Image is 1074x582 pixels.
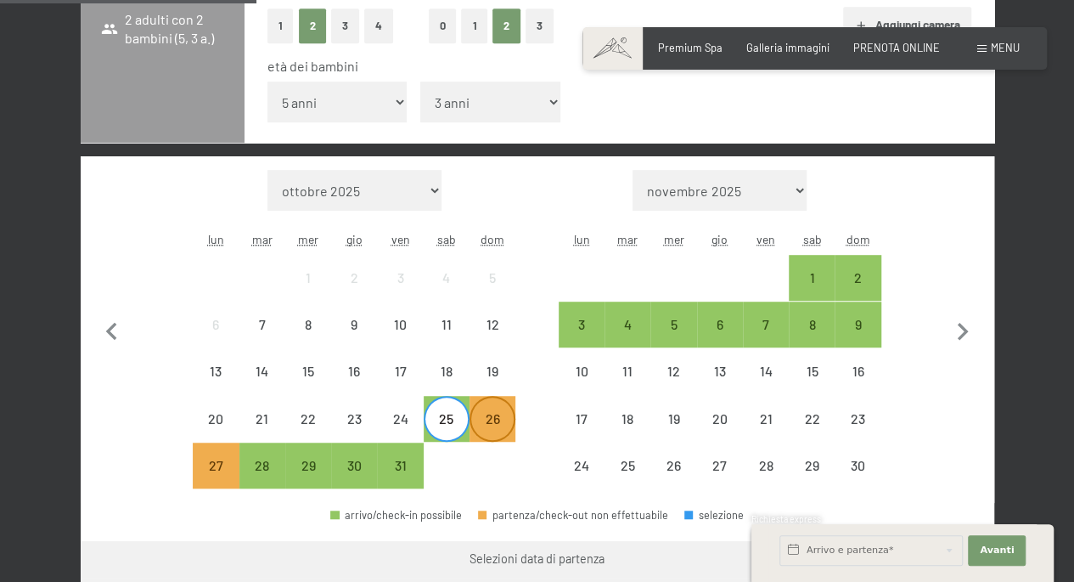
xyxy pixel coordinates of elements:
div: Fri Oct 10 2025 [377,302,423,348]
div: 30 [836,459,879,501]
div: 9 [333,318,375,360]
div: partenza/check-out non effettuabile [604,443,650,489]
div: Fri Oct 24 2025 [377,396,423,442]
div: 16 [836,364,879,407]
div: partenza/check-out non effettuabile [789,396,835,442]
button: Aggiungi camera [843,7,971,44]
div: 12 [471,318,514,360]
abbr: martedì [252,232,273,246]
div: Tue Nov 25 2025 [604,443,650,489]
abbr: mercoledì [298,232,318,246]
div: Fri Nov 21 2025 [743,396,789,442]
div: Mon Nov 17 2025 [559,396,604,442]
div: Mon Nov 24 2025 [559,443,604,489]
div: Sun Oct 12 2025 [470,302,515,348]
div: partenza/check-out non effettuabile [193,302,239,348]
div: 11 [425,318,468,360]
div: partenza/check-out possibile [239,443,285,489]
div: partenza/check-out non effettuabile [835,443,880,489]
div: 10 [379,318,421,360]
div: partenza/check-out non effettuabile [743,396,789,442]
div: 25 [425,412,468,455]
div: Tue Oct 07 2025 [239,302,285,348]
div: 24 [379,412,421,455]
div: 20 [194,412,237,455]
div: Fri Oct 17 2025 [377,348,423,394]
div: Mon Oct 20 2025 [193,396,239,442]
div: partenza/check-out non effettuabile [789,348,835,394]
div: partenza/check-out non effettuabile [331,255,377,301]
span: PRENOTA ONLINE [853,41,940,54]
div: 9 [836,318,879,360]
div: 5 [471,271,514,314]
div: partenza/check-out non effettuabile [193,348,239,394]
span: Richiesta express [751,514,821,524]
a: Galleria immagini [746,41,829,54]
div: Tue Nov 18 2025 [604,396,650,442]
div: Sat Nov 01 2025 [789,255,835,301]
div: partenza/check-out non effettuabile [424,302,470,348]
div: Tue Nov 04 2025 [604,302,650,348]
div: 19 [471,364,514,407]
div: 18 [606,412,649,455]
div: Mon Oct 06 2025 [193,302,239,348]
div: 8 [287,318,329,360]
div: partenza/check-out possibile [789,255,835,301]
div: Tue Oct 14 2025 [239,348,285,394]
div: Thu Oct 09 2025 [331,302,377,348]
div: 7 [241,318,284,360]
div: partenza/check-out possibile [835,302,880,348]
div: Sat Oct 11 2025 [424,302,470,348]
div: Wed Nov 26 2025 [650,443,696,489]
div: Thu Nov 06 2025 [697,302,743,348]
div: 15 [287,364,329,407]
button: Avanti [968,535,1026,566]
div: partenza/check-out non effettuabile [650,443,696,489]
div: 4 [606,318,649,360]
div: 30 [333,459,375,501]
div: 6 [699,318,741,360]
div: 10 [560,364,603,407]
div: partenza/check-out non effettuabile [239,302,285,348]
div: partenza/check-out non effettuabile [743,443,789,489]
div: partenza/check-out non effettuabile [377,302,423,348]
button: Mese successivo [945,170,981,489]
span: Menu [991,41,1020,54]
div: Wed Oct 29 2025 [285,443,331,489]
div: 17 [379,364,421,407]
div: Mon Nov 03 2025 [559,302,604,348]
button: 3 [331,8,359,43]
div: 26 [471,412,514,455]
div: 12 [652,364,694,407]
div: Sun Nov 16 2025 [835,348,880,394]
div: Sun Nov 30 2025 [835,443,880,489]
div: Wed Oct 15 2025 [285,348,331,394]
div: partenza/check-out possibile [604,302,650,348]
div: 28 [745,459,787,501]
div: 21 [241,412,284,455]
div: partenza/check-out non effettuabile [743,348,789,394]
div: 27 [194,459,237,501]
div: partenza/check-out non è effettuabile, poiché non è stato raggiunto il soggiorno minimo richiesto [470,396,515,442]
div: Thu Nov 13 2025 [697,348,743,394]
div: partenza/check-out non è effettuabile, poiché non è stato raggiunto il soggiorno minimo richiesto [193,443,239,489]
div: 5 [652,318,694,360]
div: Wed Oct 08 2025 [285,302,331,348]
div: Sun Nov 23 2025 [835,396,880,442]
div: 27 [699,459,741,501]
div: Tue Oct 28 2025 [239,443,285,489]
div: Thu Nov 27 2025 [697,443,743,489]
div: partenza/check-out non effettuabile [470,348,515,394]
button: 4 [364,8,393,43]
a: Premium Spa [658,41,723,54]
div: partenza/check-out possibile [697,302,743,348]
div: Sat Oct 04 2025 [424,255,470,301]
button: 3 [526,8,554,43]
div: Selezioni data di partenza [470,551,604,568]
div: partenza/check-out non effettuabile [697,443,743,489]
div: Mon Oct 27 2025 [193,443,239,489]
div: 23 [333,412,375,455]
div: Fri Nov 14 2025 [743,348,789,394]
abbr: domenica [846,232,870,246]
div: 16 [333,364,375,407]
